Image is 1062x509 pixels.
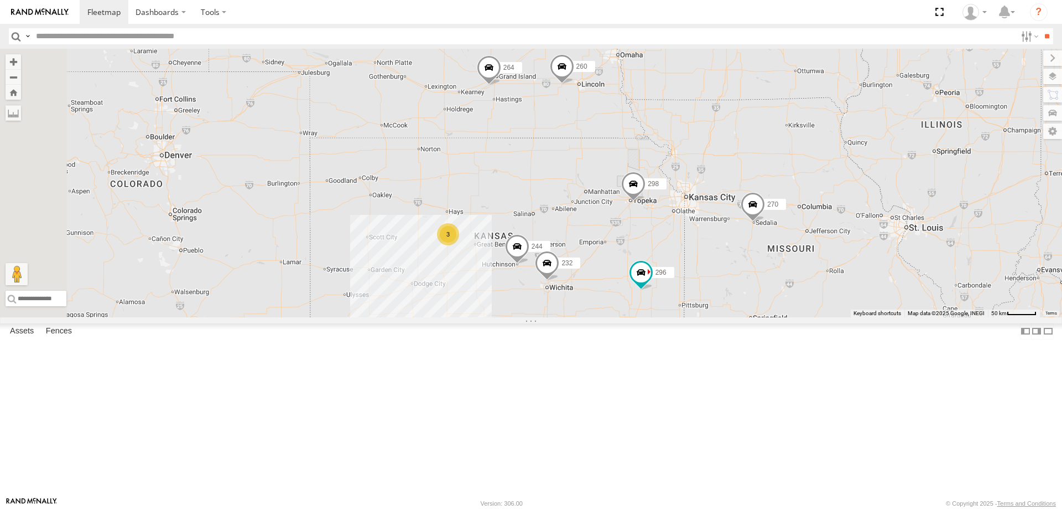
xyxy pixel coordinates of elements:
label: Dock Summary Table to the Left [1020,323,1031,340]
button: Drag Pegman onto the map to open Street View [6,263,28,285]
span: 298 [648,180,659,188]
div: 3 [437,223,459,245]
div: © Copyright 2025 - [946,500,1056,507]
button: Zoom Home [6,85,21,100]
div: Steve Basgall [959,4,991,20]
label: Map Settings [1043,124,1062,139]
a: Terms (opens in new tab) [1045,311,1057,316]
button: Zoom out [6,69,21,85]
span: Map data ©2025 Google, INEGI [908,310,985,316]
label: Search Query [23,28,32,44]
label: Dock Summary Table to the Right [1031,323,1042,340]
span: 244 [532,243,543,250]
button: Map Scale: 50 km per 50 pixels [988,310,1040,317]
a: Visit our Website [6,498,57,509]
span: 264 [503,63,514,71]
span: 270 [767,200,778,208]
label: Hide Summary Table [1043,323,1054,340]
label: Assets [4,323,39,339]
span: 232 [561,259,572,267]
span: 50 km [991,310,1007,316]
button: Keyboard shortcuts [853,310,901,317]
label: Fences [40,323,77,339]
button: Zoom in [6,54,21,69]
label: Search Filter Options [1017,28,1040,44]
i: ? [1030,3,1048,21]
img: rand-logo.svg [11,8,69,16]
a: Terms and Conditions [997,500,1056,507]
label: Measure [6,105,21,121]
div: Version: 306.00 [481,500,523,507]
span: 296 [655,269,667,276]
span: 260 [576,62,587,70]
